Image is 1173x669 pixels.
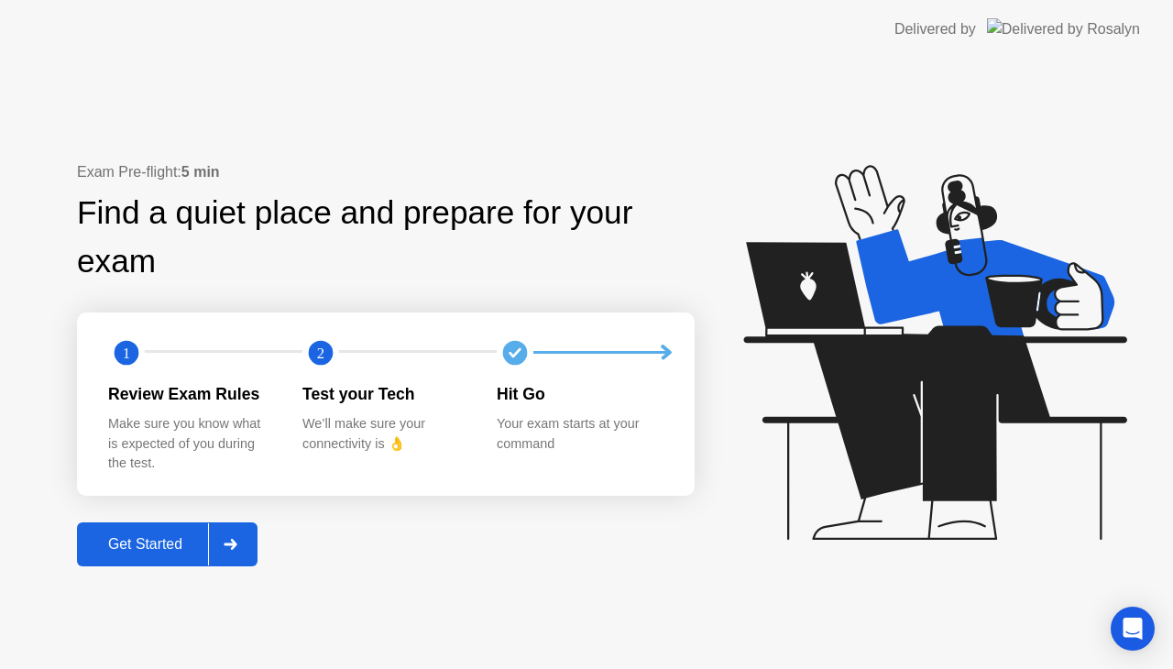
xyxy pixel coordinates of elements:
div: We’ll make sure your connectivity is 👌 [302,414,467,454]
text: 2 [317,344,324,361]
button: Get Started [77,522,258,566]
text: 1 [123,344,130,361]
b: 5 min [181,164,220,180]
div: Find a quiet place and prepare for your exam [77,189,695,286]
div: Hit Go [497,382,662,406]
div: Test your Tech [302,382,467,406]
img: Delivered by Rosalyn [987,18,1140,39]
div: Open Intercom Messenger [1111,607,1155,651]
div: Make sure you know what is expected of you during the test. [108,414,273,474]
div: Review Exam Rules [108,382,273,406]
div: Your exam starts at your command [497,414,662,454]
div: Delivered by [894,18,976,40]
div: Exam Pre-flight: [77,161,695,183]
div: Get Started [82,536,208,553]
